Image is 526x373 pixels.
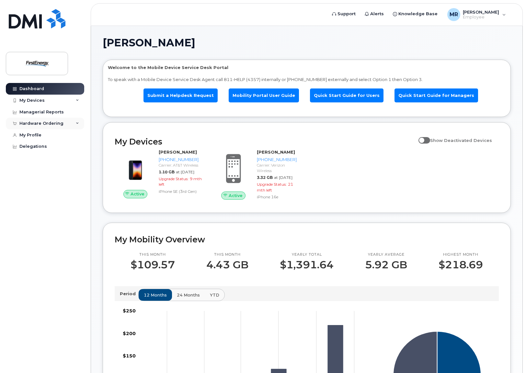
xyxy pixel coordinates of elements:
iframe: Messenger Launcher [498,345,521,368]
tspan: $150 [123,353,136,359]
p: This month [206,252,248,257]
img: image20231002-3703462-1angbar.jpeg [120,152,151,183]
span: 1.10 GB [159,169,175,174]
span: Show Deactivated Devices [430,138,492,143]
span: Upgrade Status: [257,182,287,187]
p: Yearly total [280,252,334,257]
span: Upgrade Status: [159,176,189,181]
p: $109.57 [131,259,175,271]
p: To speak with a Mobile Device Service Desk Agent call 811-HELP (4357) internally or [PHONE_NUMBER... [108,76,506,83]
p: 5.92 GB [365,259,407,271]
span: 21 mth left [257,182,293,192]
p: Yearly average [365,252,407,257]
div: Carrier: Verizon Wireless [257,162,301,173]
span: 9 mth left [159,176,202,187]
strong: [PERSON_NAME] [159,149,197,155]
div: [PHONE_NUMBER] [159,157,202,163]
p: $218.69 [439,259,483,271]
p: $1,391.64 [280,259,334,271]
p: 4.43 GB [206,259,248,271]
span: at [DATE] [176,169,194,174]
a: Quick Start Guide for Managers [394,88,478,102]
a: Quick Start Guide for Users [310,88,383,102]
p: This month [131,252,175,257]
strong: [PERSON_NAME] [257,149,295,155]
tspan: $200 [123,330,136,336]
span: 24 months [177,292,200,298]
div: iPhone 16e [257,194,301,200]
span: at [DATE] [274,175,292,180]
div: [PHONE_NUMBER] [257,157,301,163]
span: Active [131,191,144,197]
tspan: $250 [123,308,136,314]
span: Active [229,192,243,199]
span: 3.32 GB [257,175,273,180]
a: Mobility Portal User Guide [229,88,299,102]
a: Submit a Helpdesk Request [143,88,218,102]
p: Period [120,291,138,297]
span: YTD [210,292,219,298]
div: Carrier: AT&T Wireless [159,162,202,168]
h2: My Mobility Overview [115,235,499,244]
div: iPhone SE (3rd Gen) [159,189,202,194]
input: Show Deactivated Devices [418,134,424,139]
p: Highest month [439,252,483,257]
p: Welcome to the Mobile Device Service Desk Portal [108,64,506,71]
a: Active[PERSON_NAME][PHONE_NUMBER]Carrier: Verizon Wireless3.32 GBat [DATE]Upgrade Status:21 mth l... [213,149,303,201]
h2: My Devices [115,137,415,146]
span: [PERSON_NAME] [103,38,195,48]
a: Active[PERSON_NAME][PHONE_NUMBER]Carrier: AT&T Wireless1.10 GBat [DATE]Upgrade Status:9 mth lefti... [115,149,205,198]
